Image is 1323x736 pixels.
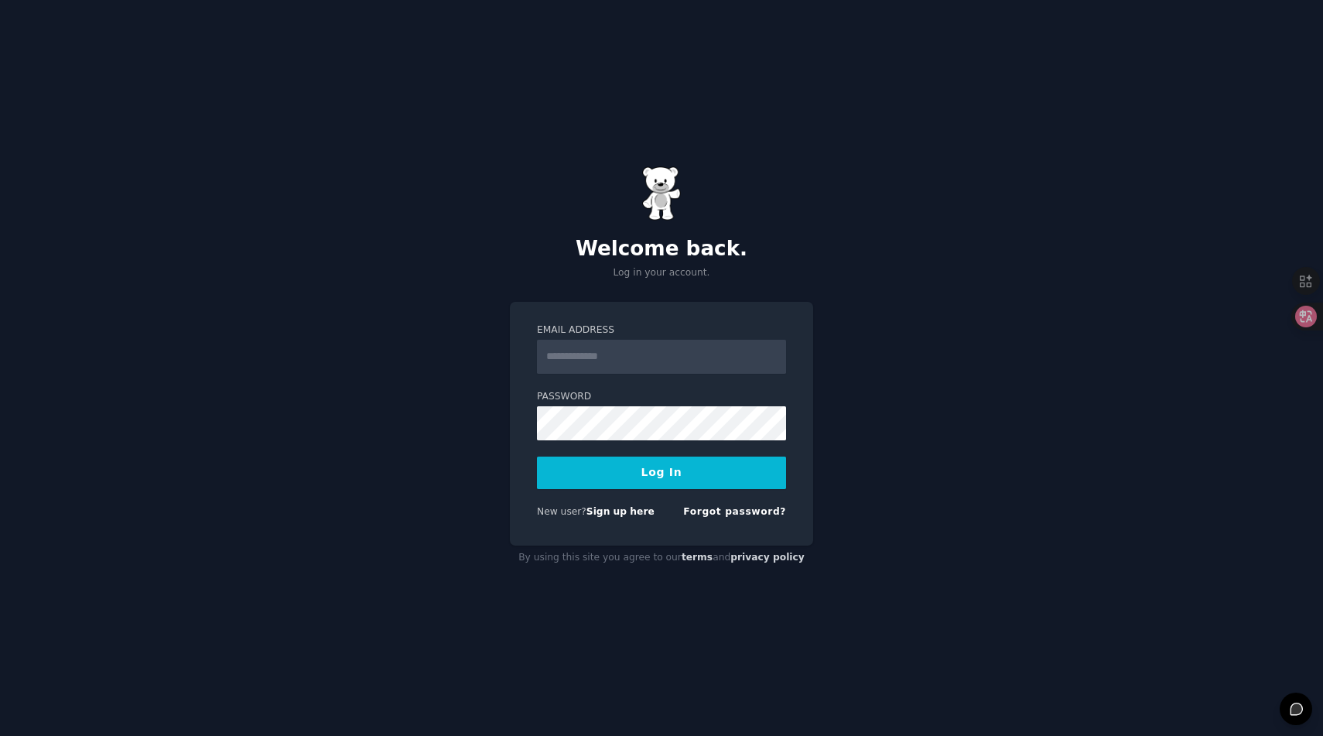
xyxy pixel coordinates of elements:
h2: Welcome back. [510,237,813,262]
a: Sign up here [586,506,655,517]
a: privacy policy [730,552,805,563]
span: New user? [537,506,586,517]
label: Password [537,390,786,404]
a: Forgot password? [683,506,786,517]
label: Email Address [537,323,786,337]
button: Log In [537,457,786,489]
div: By using this site you agree to our and [510,546,813,570]
img: Gummy Bear [642,166,681,221]
p: Log in your account. [510,266,813,280]
a: terms [682,552,713,563]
